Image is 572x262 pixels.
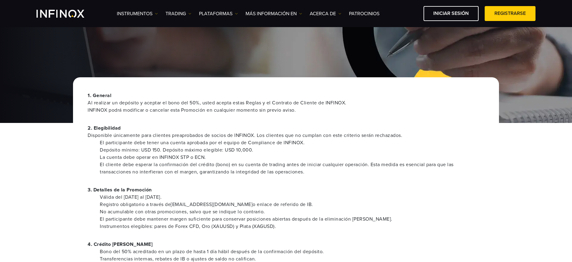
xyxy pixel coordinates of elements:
[100,139,484,146] li: El participante debe tener una cuenta aprobada por el equipo de Compliance de INFINOX.
[100,201,484,208] li: Registro obligatorio a través de [EMAIL_ADDRESS][DOMAIN_NAME] o enlace de referido de IB.
[100,161,484,176] li: El cliente debe esperar la confirmación del crédito (bono) en su cuenta de trading antes de inici...
[88,124,484,139] p: 2. Elegibilidad
[100,154,484,161] li: La cuenta debe operar en INFINOX STP o ECN.
[246,10,302,17] a: Más información en
[424,6,479,21] a: Iniciar sesión
[199,10,238,17] a: PLATAFORMAS
[88,186,484,194] p: 3. Detalles de la Promoción
[37,10,99,18] a: INFINOX Logo
[100,248,484,255] li: Bono del 50% acreditado en un plazo de hasta 1 día hábil después de la confirmación del depósito.
[100,146,484,154] li: Depósito mínimo: USD 150. Depósito máximo elegible: USD 10,000.
[88,92,484,114] p: 1. General
[485,6,535,21] a: Registrarse
[100,215,484,223] li: El participante debe mantener margen suficiente para conservar posiciones abiertas después de la ...
[166,10,191,17] a: TRADING
[100,208,484,215] li: No acumulable con otras promociones, salvo que se indique lo contrario.
[100,223,484,230] li: Instrumentos elegibles: pares de Forex CFD, Oro (XAUUSD) y Plata (XAGUSD).
[88,132,484,139] span: Disponible únicamente para clientes preaprobados de socios de INFINOX. Los clientes que no cumpla...
[117,10,158,17] a: Instrumentos
[310,10,341,17] a: ACERCA DE
[100,194,484,201] li: Válida del [DATE] al [DATE].
[349,10,379,17] a: Patrocinios
[88,99,484,114] span: Al realizar un depósito y aceptar el bono del 50%, usted acepta estas Reglas y el Contrato de Cli...
[88,241,484,248] p: 4. Crédito [PERSON_NAME]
